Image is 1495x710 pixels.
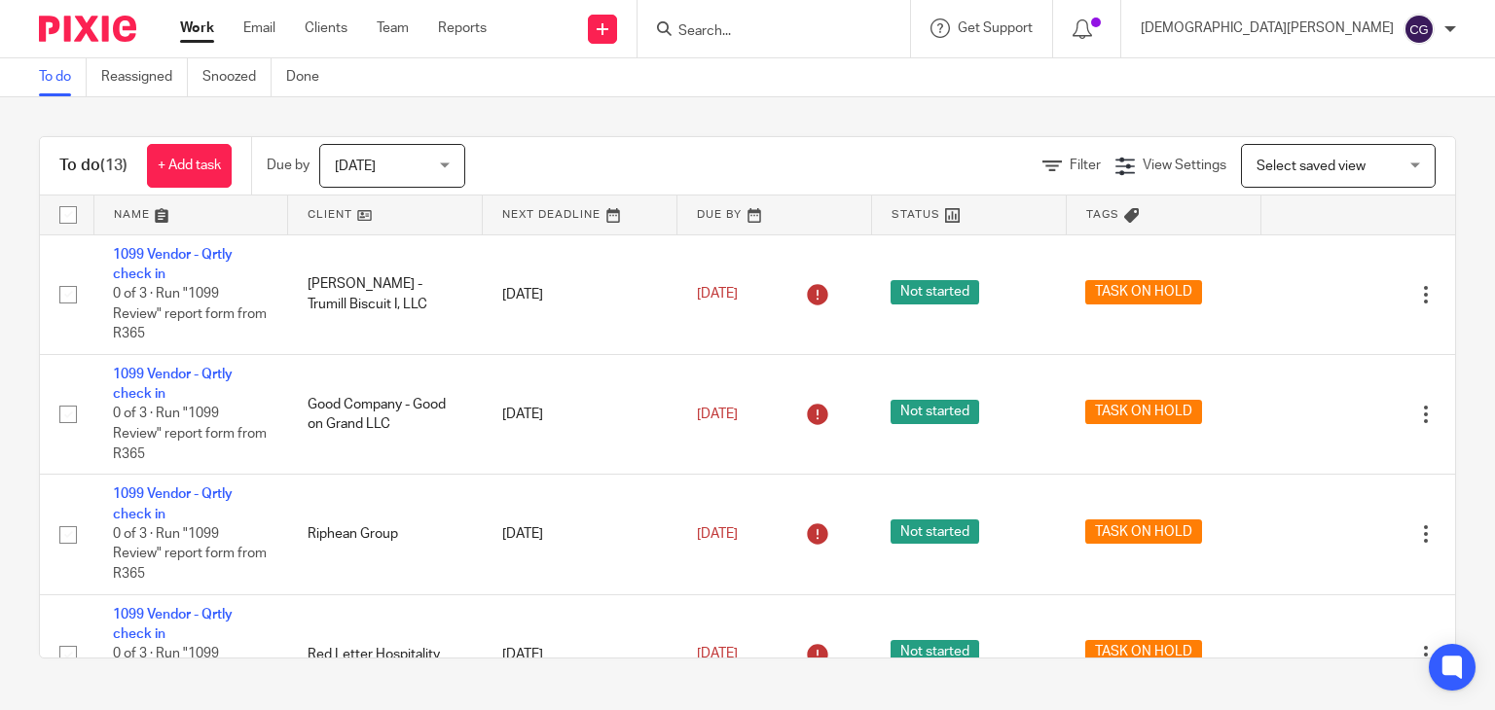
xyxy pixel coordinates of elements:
[305,18,347,38] a: Clients
[891,400,979,424] span: Not started
[1257,160,1366,173] span: Select saved view
[113,248,233,281] a: 1099 Vendor - Qrtly check in
[1085,519,1202,544] span: TASK ON HOLD
[202,58,272,96] a: Snoozed
[697,648,738,661] span: [DATE]
[377,18,409,38] a: Team
[891,280,979,304] span: Not started
[288,234,483,354] td: [PERSON_NAME] - Trumill Biscuit I, LLC
[286,58,334,96] a: Done
[958,21,1033,35] span: Get Support
[676,23,852,41] input: Search
[1141,18,1394,38] p: [DEMOGRAPHIC_DATA][PERSON_NAME]
[483,475,677,594] td: [DATE]
[1085,400,1202,424] span: TASK ON HOLD
[1143,159,1226,172] span: View Settings
[39,58,87,96] a: To do
[113,287,267,340] span: 0 of 3 · Run "1099 Review" report form from R365
[335,160,376,173] span: [DATE]
[1085,640,1202,664] span: TASK ON HOLD
[243,18,275,38] a: Email
[891,519,979,544] span: Not started
[891,640,979,664] span: Not started
[113,527,267,581] span: 0 of 3 · Run "1099 Review" report form from R365
[147,144,232,188] a: + Add task
[101,58,188,96] a: Reassigned
[1404,14,1435,45] img: svg%3E
[483,234,677,354] td: [DATE]
[100,158,128,173] span: (13)
[438,18,487,38] a: Reports
[697,287,738,301] span: [DATE]
[267,156,310,175] p: Due by
[180,18,214,38] a: Work
[39,16,136,42] img: Pixie
[113,368,233,401] a: 1099 Vendor - Qrtly check in
[113,647,267,700] span: 0 of 3 · Run "1099 Review" report form from R365
[697,527,738,541] span: [DATE]
[697,408,738,421] span: [DATE]
[288,354,483,474] td: Good Company - Good on Grand LLC
[1086,209,1119,220] span: Tags
[1085,280,1202,304] span: TASK ON HOLD
[1070,159,1101,172] span: Filter
[288,475,483,594] td: Riphean Group
[113,608,233,641] a: 1099 Vendor - Qrtly check in
[483,354,677,474] td: [DATE]
[113,408,267,461] span: 0 of 3 · Run "1099 Review" report form from R365
[113,487,233,520] a: 1099 Vendor - Qrtly check in
[59,156,128,176] h1: To do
